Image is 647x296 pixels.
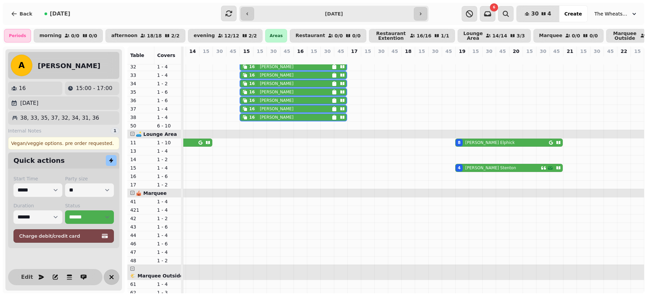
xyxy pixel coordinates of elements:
p: 41 [130,198,152,205]
p: 0 [446,56,451,63]
p: 43 [130,224,152,230]
button: Lounge Area14/143/3 [458,29,531,42]
p: 17 [130,181,152,188]
span: Create [564,11,582,16]
p: 37 [130,106,152,112]
span: A [19,61,25,69]
p: 0 [635,56,640,63]
p: 1 - 4 [157,249,179,256]
p: 30 [540,48,546,55]
p: 0 [554,56,559,63]
p: 15 [526,48,533,55]
p: 1 - 2 [157,80,179,87]
p: 1 - 4 [157,106,179,112]
p: 0 / 0 [352,33,361,38]
p: 32 [130,63,152,70]
p: 45 [553,48,560,55]
p: 1 - 6 [157,173,179,180]
p: 1 - 10 [157,139,179,146]
p: 30 [378,48,384,55]
span: 🛋️ Lounge Area [136,131,177,137]
h2: Quick actions [13,156,65,165]
p: Restaurant [296,33,325,38]
div: 16 [249,64,255,69]
p: 19 [459,48,465,55]
p: 16 [297,48,304,55]
p: 17 [351,48,358,55]
button: Charge debit/credit card [13,229,114,243]
label: Start Time [13,175,62,182]
p: 2 / 2 [171,33,180,38]
p: 0 / 0 [589,33,598,38]
p: 50 [130,122,152,129]
p: 36 [130,97,152,104]
p: 421 [130,207,152,213]
p: 15 [311,48,317,55]
p: 0 [284,56,289,63]
span: [DATE] [50,11,70,17]
p: 22 [621,48,627,55]
p: 30 [270,48,277,55]
p: 21 [567,48,573,55]
button: 304 [517,6,559,22]
p: [DATE] [20,99,38,107]
p: Restaurant Extention [375,31,407,40]
p: 6 - 10 [157,122,179,129]
p: [PERSON_NAME] Stenton [465,165,516,171]
p: 1 - 4 [157,207,179,213]
p: 0 [325,56,330,63]
p: 13 [130,148,152,154]
p: 0 [190,56,195,63]
p: 1 - 4 [157,72,179,79]
span: Back [20,11,32,16]
p: 44 [130,232,152,239]
p: 1 - 2 [157,181,179,188]
p: 15 [365,48,371,55]
span: 🎪 Marquee [136,190,166,196]
p: morning [39,33,62,38]
span: 🌤️ Marquee Outside [130,273,183,278]
p: 15 [243,48,250,55]
p: 16 [130,173,152,180]
p: Marquee [539,33,562,38]
p: 38 [130,114,152,121]
p: 0 [405,56,411,63]
p: 45 [445,48,452,55]
p: 1 - 6 [157,97,179,104]
p: 18 [405,48,411,55]
p: 45 [392,48,398,55]
div: Periods [4,29,31,42]
p: 14 [130,156,152,163]
p: 1 - 4 [157,281,179,288]
p: 30 [216,48,223,55]
p: 1 - 3 [157,289,179,296]
p: 12 / 12 [224,33,239,38]
div: 16 [249,89,255,95]
p: 1 - 6 [157,89,179,95]
p: 0 [203,56,209,63]
p: [PERSON_NAME] [260,115,294,120]
p: 30 [594,48,600,55]
span: 4 [548,11,551,17]
p: [PERSON_NAME] [260,81,294,86]
div: 16 [249,106,255,112]
p: 0 [311,56,316,63]
p: 3 / 3 [517,33,525,38]
p: 1 - 4 [157,148,179,154]
p: 30 [432,48,438,55]
h2: [PERSON_NAME] [38,61,100,70]
span: Table [130,53,144,58]
label: Status [65,202,114,209]
p: 42 [130,215,152,222]
p: [PERSON_NAME] [260,98,294,103]
button: evening12/122/2 [188,29,263,42]
p: 1 - 4 [157,63,179,70]
p: 0 [513,56,519,63]
p: 0 [217,56,222,63]
p: Marquee Outside [612,31,638,40]
p: 46 [130,240,152,247]
p: 0 [271,56,276,63]
p: 0 [486,56,492,63]
p: 15 [634,48,641,55]
p: 45 [499,48,506,55]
